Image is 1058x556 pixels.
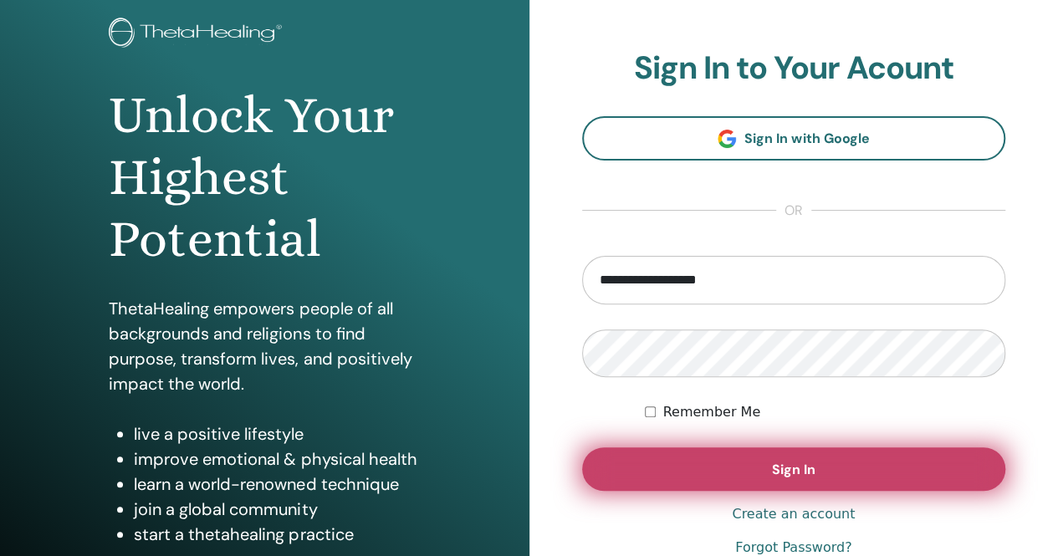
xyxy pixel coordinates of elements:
[776,201,811,221] span: or
[582,49,1006,88] h2: Sign In to Your Acount
[109,84,420,271] h1: Unlock Your Highest Potential
[732,504,855,524] a: Create an account
[134,472,420,497] li: learn a world-renowned technique
[134,421,420,446] li: live a positive lifestyle
[582,447,1006,491] button: Sign In
[772,461,815,478] span: Sign In
[134,446,420,472] li: improve emotional & physical health
[744,130,869,147] span: Sign In with Google
[662,402,760,422] label: Remember Me
[134,522,420,547] li: start a thetahealing practice
[134,497,420,522] li: join a global community
[582,116,1006,161] a: Sign In with Google
[109,296,420,396] p: ThetaHealing empowers people of all backgrounds and religions to find purpose, transform lives, a...
[645,402,1005,422] div: Keep me authenticated indefinitely or until I manually logout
